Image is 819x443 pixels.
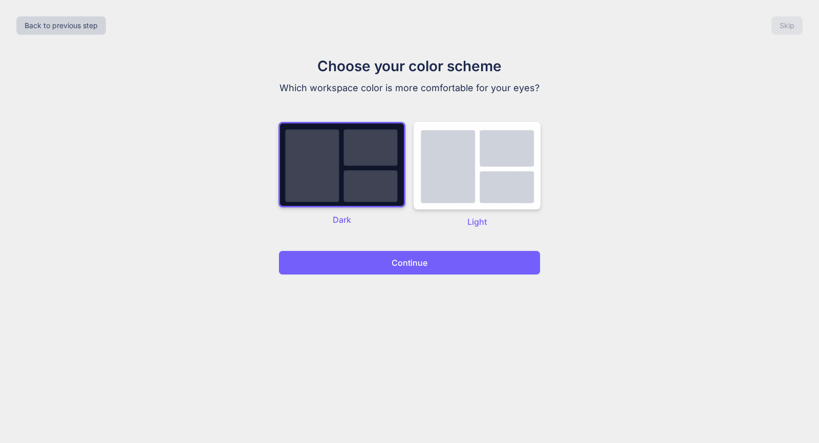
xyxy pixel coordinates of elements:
button: Back to previous step [16,16,106,35]
p: Light [414,216,541,228]
p: Dark [278,214,405,226]
p: Continue [392,257,427,269]
button: Continue [278,250,541,275]
h1: Choose your color scheme [238,55,581,77]
img: dark [278,122,405,207]
img: dark [414,122,541,209]
button: Skip [771,16,803,35]
p: Which workspace color is more comfortable for your eyes? [238,81,581,95]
